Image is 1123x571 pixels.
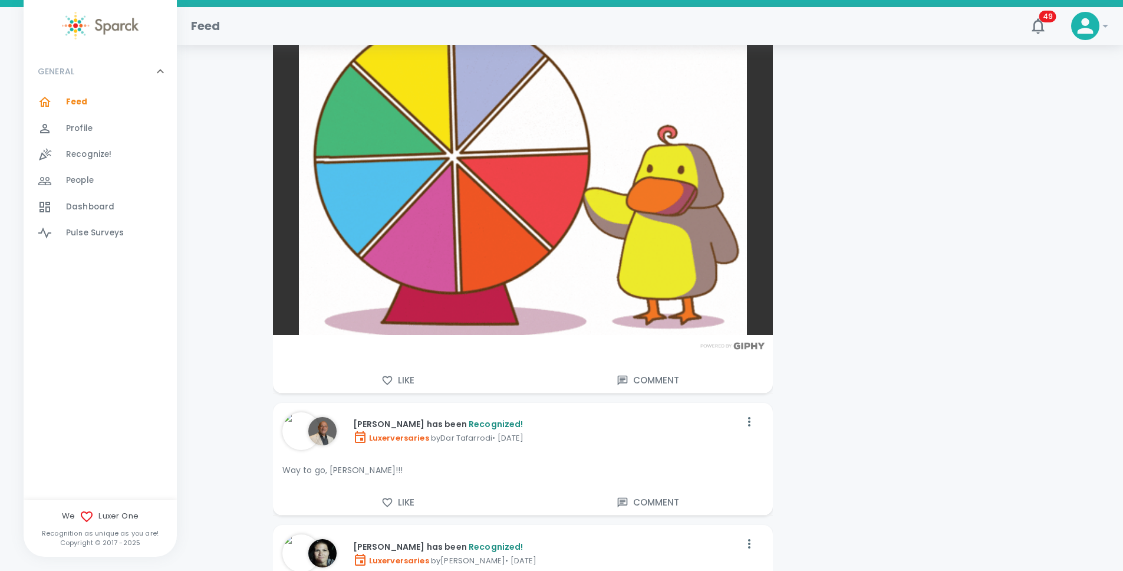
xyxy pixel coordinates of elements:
[282,412,320,450] img: Picture of Devin Bryant
[523,490,773,515] button: Comment
[24,54,177,89] div: GENERAL
[24,12,177,40] a: Sparck logo
[273,490,523,515] button: Like
[38,65,74,77] p: GENERAL
[24,510,177,524] span: We Luxer One
[469,418,523,430] span: Recognized!
[282,464,763,476] p: Way to go, [PERSON_NAME]!!!
[469,541,523,553] span: Recognized!
[66,201,114,213] span: Dashboard
[24,194,177,220] a: Dashboard
[24,89,177,251] div: GENERAL
[1024,12,1052,40] button: 49
[523,368,773,393] button: Comment
[353,430,740,444] p: by Dar Tafarrodi • [DATE]
[24,89,177,115] a: Feed
[24,538,177,547] p: Copyright © 2017 - 2025
[353,555,429,566] span: Luxerversaries
[308,417,337,445] img: Picture of Dar Tafarrodi
[1039,11,1056,22] span: 49
[308,539,337,567] img: Picture of Marcey Johnson
[66,149,112,160] span: Recognize!
[24,220,177,246] a: Pulse Surveys
[66,96,88,108] span: Feed
[697,342,768,350] img: Powered by GIPHY
[24,116,177,142] a: Profile
[353,418,740,430] p: [PERSON_NAME] has been
[191,17,220,35] h1: Feed
[24,142,177,168] a: Recognize!
[353,432,429,444] span: Luxerversaries
[273,368,523,393] button: Like
[24,529,177,538] p: Recognition as unique as you are!
[66,227,124,239] span: Pulse Surveys
[353,541,740,553] p: [PERSON_NAME] has been
[353,553,740,567] p: by [PERSON_NAME] • [DATE]
[24,168,177,193] a: People
[62,12,139,40] img: Sparck logo
[66,175,94,186] span: People
[66,123,93,134] span: Profile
